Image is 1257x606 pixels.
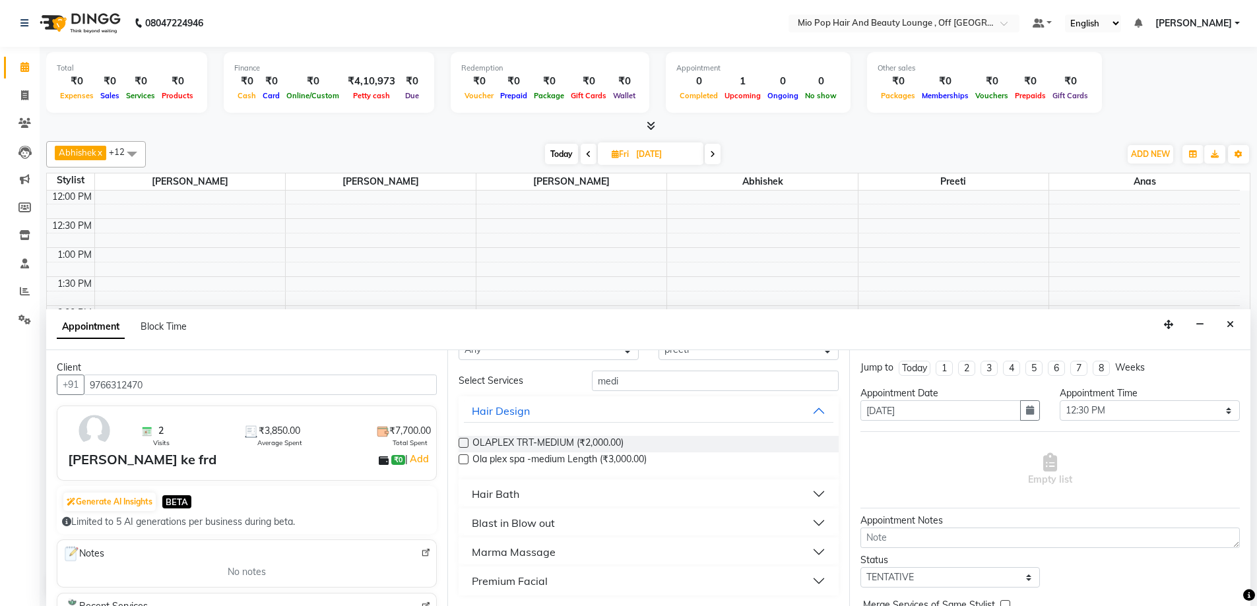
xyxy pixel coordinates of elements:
[860,361,893,375] div: Jump to
[1070,361,1087,376] li: 7
[402,91,422,100] span: Due
[1049,74,1091,89] div: ₹0
[145,5,203,42] b: 08047224946
[860,400,1021,421] input: yyyy-mm-dd
[283,74,342,89] div: ₹0
[476,173,666,190] span: [PERSON_NAME]
[464,569,833,593] button: Premium Facial
[545,144,578,164] span: Today
[259,424,300,438] span: ₹3,850.00
[676,91,721,100] span: Completed
[57,375,84,395] button: +91
[1049,91,1091,100] span: Gift Cards
[259,74,283,89] div: ₹0
[57,361,437,375] div: Client
[393,438,428,448] span: Total Spent
[1131,149,1170,159] span: ADD NEW
[497,91,531,100] span: Prepaid
[234,63,424,74] div: Finance
[234,91,259,100] span: Cash
[123,91,158,100] span: Services
[57,91,97,100] span: Expenses
[936,361,953,376] li: 1
[878,63,1091,74] div: Other sales
[1028,453,1072,487] span: Empty list
[721,74,764,89] div: 1
[472,403,530,419] div: Hair Design
[472,436,624,452] span: OLAPLEX TRT-MEDIUM (₹2,000.00)
[860,386,1041,400] div: Appointment Date
[1128,145,1173,164] button: ADD NEW
[75,411,113,450] img: avatar
[592,371,839,391] input: Search by service name
[610,91,639,100] span: Wallet
[1049,173,1240,190] span: anas
[567,91,610,100] span: Gift Cards
[158,424,164,438] span: 2
[408,451,431,467] a: Add
[878,74,919,89] div: ₹0
[860,553,1041,567] div: Status
[1060,386,1240,400] div: Appointment Time
[257,438,302,448] span: Average Spent
[68,450,216,470] div: [PERSON_NAME] ke frd
[464,511,833,535] button: Blast in Blow out
[158,74,197,89] div: ₹0
[667,173,857,190] span: Abhishek
[461,74,497,89] div: ₹0
[464,482,833,506] button: Hair Bath
[55,306,94,320] div: 2:00 PM
[878,91,919,100] span: Packages
[228,565,266,579] span: No notes
[153,438,170,448] span: Visits
[1048,361,1065,376] li: 6
[721,91,764,100] span: Upcoming
[57,74,97,89] div: ₹0
[472,515,555,531] div: Blast in Blow out
[1003,361,1020,376] li: 4
[972,74,1012,89] div: ₹0
[141,320,187,332] span: Block Time
[472,573,548,589] div: Premium Facial
[158,91,197,100] span: Products
[1115,361,1145,375] div: Weeks
[610,74,639,89] div: ₹0
[972,91,1012,100] span: Vouchers
[59,147,96,158] span: Abhishek
[632,144,698,164] input: 2025-09-05
[860,514,1240,528] div: Appointment Notes
[49,190,94,204] div: 12:00 PM
[123,74,158,89] div: ₹0
[1093,361,1110,376] li: 8
[49,219,94,233] div: 12:30 PM
[283,91,342,100] span: Online/Custom
[472,486,519,502] div: Hair Bath
[902,361,927,375] div: Today
[958,361,975,376] li: 2
[919,74,972,89] div: ₹0
[55,277,94,291] div: 1:30 PM
[55,248,94,262] div: 1:00 PM
[95,173,285,190] span: [PERSON_NAME]
[401,74,424,89] div: ₹0
[391,455,405,466] span: ₹0
[350,91,393,100] span: Petty cash
[389,424,431,438] span: ₹7,700.00
[62,515,432,529] div: Limited to 5 AI generations per business during beta.
[461,91,497,100] span: Voucher
[47,173,94,187] div: Stylist
[63,545,104,562] span: Notes
[858,173,1048,190] span: preeti
[1012,74,1049,89] div: ₹0
[1155,16,1232,30] span: [PERSON_NAME]
[34,5,124,42] img: logo
[764,74,802,89] div: 0
[162,495,191,508] span: BETA
[676,74,721,89] div: 0
[405,451,431,467] span: |
[802,74,840,89] div: 0
[342,74,401,89] div: ₹4,10,973
[57,63,197,74] div: Total
[449,374,582,388] div: Select Services
[97,74,123,89] div: ₹0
